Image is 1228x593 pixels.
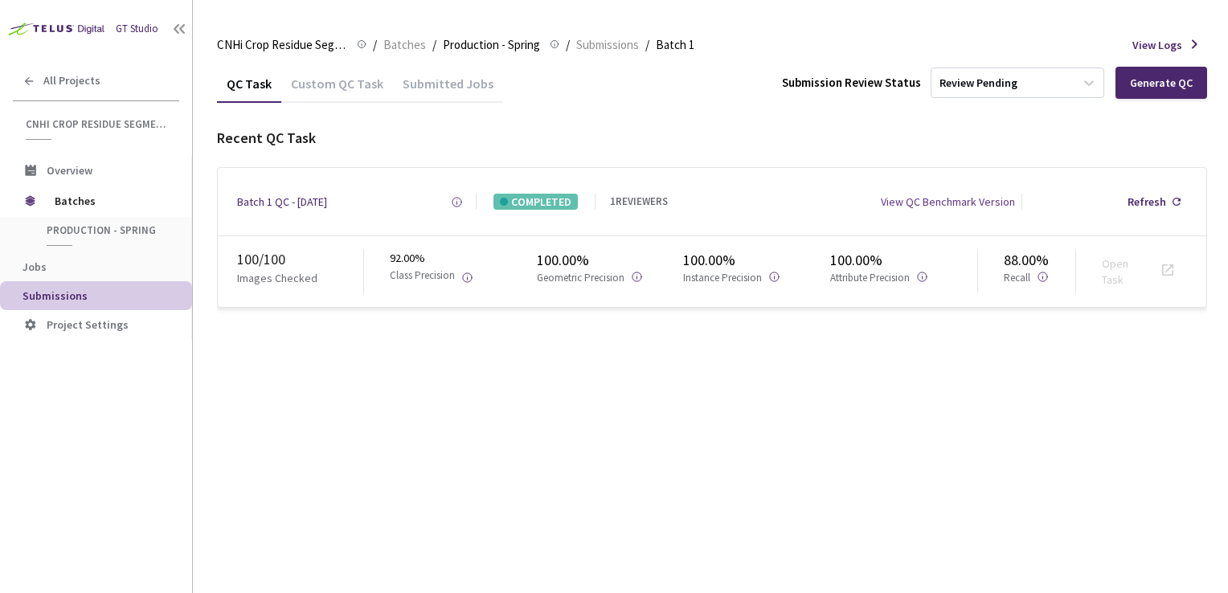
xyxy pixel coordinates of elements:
[1004,250,1075,271] div: 88.00%
[493,194,578,210] div: COMPLETED
[43,74,100,88] span: All Projects
[610,194,668,210] div: 1 REVIEWERS
[47,163,92,178] span: Overview
[23,260,47,274] span: Jobs
[47,223,166,237] span: Production - Spring
[237,249,363,270] div: 100 / 100
[1102,256,1128,287] a: Open Task
[393,76,503,103] div: Submitted Jobs
[1004,271,1030,286] p: Recall
[281,76,393,103] div: Custom QC Task
[1132,37,1182,53] span: View Logs
[830,271,910,286] p: Attribute Precision
[1130,76,1193,89] div: Generate QC
[380,35,429,53] a: Batches
[656,35,694,55] span: Batch 1
[881,194,1015,210] div: View QC Benchmark Version
[443,35,540,55] span: Production - Spring
[390,250,537,293] div: 92.00%
[683,271,762,286] p: Instance Precision
[566,35,570,55] li: /
[537,271,624,286] p: Geometric Precision
[576,35,639,55] span: Submissions
[683,250,830,271] div: 100.00%
[217,76,281,103] div: QC Task
[55,185,165,217] span: Batches
[432,35,436,55] li: /
[383,35,426,55] span: Batches
[237,270,317,286] p: Images Checked
[390,268,455,285] p: Class Precision
[645,35,649,55] li: /
[373,35,377,55] li: /
[782,74,921,91] div: Submission Review Status
[939,76,1017,91] div: Review Pending
[217,128,1207,149] div: Recent QC Task
[116,22,158,37] div: GT Studio
[830,250,977,271] div: 100.00%
[237,194,327,210] a: Batch 1 QC - [DATE]
[1128,194,1166,210] div: Refresh
[573,35,642,53] a: Submissions
[537,250,684,271] div: 100.00%
[23,288,88,303] span: Submissions
[47,317,129,332] span: Project Settings
[26,117,170,131] span: CNHi Crop Residue Segmentation
[217,35,347,55] span: CNHi Crop Residue Segmentation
